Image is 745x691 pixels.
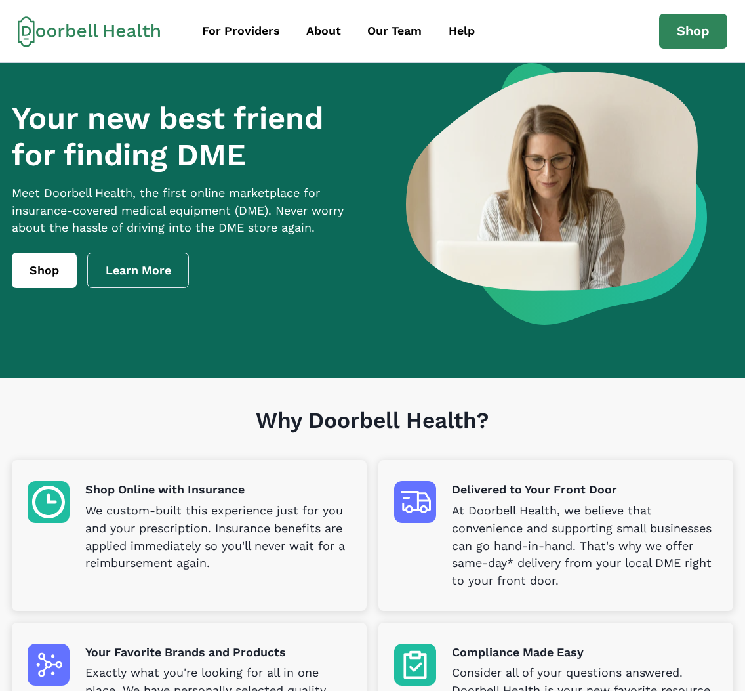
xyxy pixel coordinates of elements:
[394,481,436,523] img: Delivered to Your Front Door icon
[394,644,436,686] img: Compliance Made Easy icon
[85,502,351,573] p: We custom-built this experience just for you and your prescription. Insurance benefits are applie...
[190,16,292,46] a: For Providers
[659,14,727,49] a: Shop
[202,22,280,40] div: For Providers
[355,16,433,46] a: Our Team
[28,644,70,686] img: Your Favorite Brands and Products icon
[12,253,77,288] a: Shop
[367,22,422,40] div: Our Team
[294,16,353,46] a: About
[452,502,717,590] p: At Doorbell Health, we believe that convenience and supporting small businesses can go hand-in-ha...
[85,481,351,499] p: Shop Online with Insurance
[452,481,717,499] p: Delivered to Your Front Door
[452,644,717,661] p: Compliance Made Easy
[87,253,190,288] a: Learn More
[28,481,70,523] img: Shop Online with Insurance icon
[12,408,733,461] h1: Why Doorbell Health?
[449,22,475,40] div: Help
[12,100,365,174] h1: Your new best friend for finding DME
[306,22,341,40] div: About
[406,63,707,325] img: a woman looking at a computer
[12,184,365,238] p: Meet Doorbell Health, the first online marketplace for insurance-covered medical equipment (DME)....
[437,16,487,46] a: Help
[85,644,351,661] p: Your Favorite Brands and Products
